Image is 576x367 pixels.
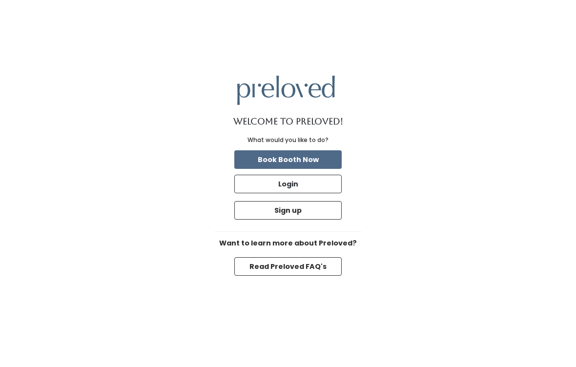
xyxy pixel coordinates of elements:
[215,240,361,247] h6: Want to learn more about Preloved?
[234,257,342,276] button: Read Preloved FAQ's
[234,201,342,220] button: Sign up
[234,150,342,169] button: Book Booth Now
[232,199,344,222] a: Sign up
[237,76,335,104] img: preloved logo
[234,175,342,193] button: Login
[247,136,329,144] div: What would you like to do?
[233,117,343,126] h1: Welcome to Preloved!
[232,173,344,195] a: Login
